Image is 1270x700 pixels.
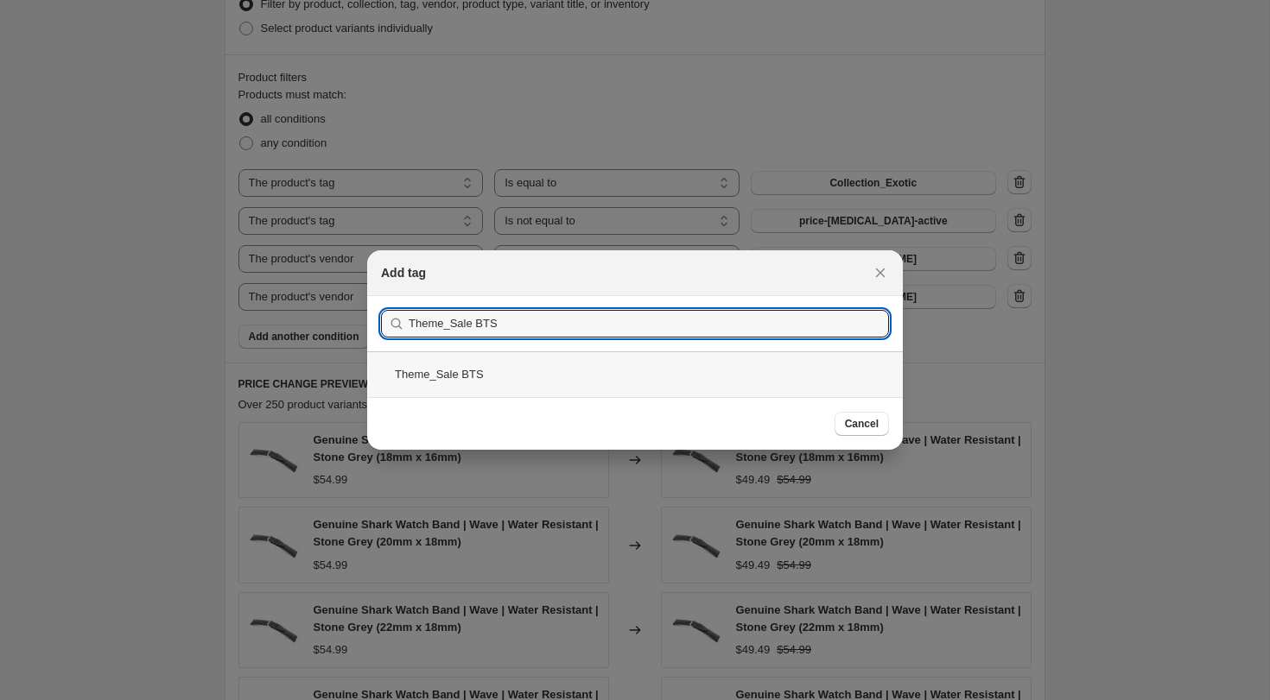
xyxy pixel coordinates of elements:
[409,310,889,337] input: Search tags
[868,261,892,285] button: Close
[367,351,903,397] div: Theme_Sale BTS
[835,412,889,436] button: Cancel
[845,417,879,431] span: Cancel
[381,264,426,281] h2: Add tag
